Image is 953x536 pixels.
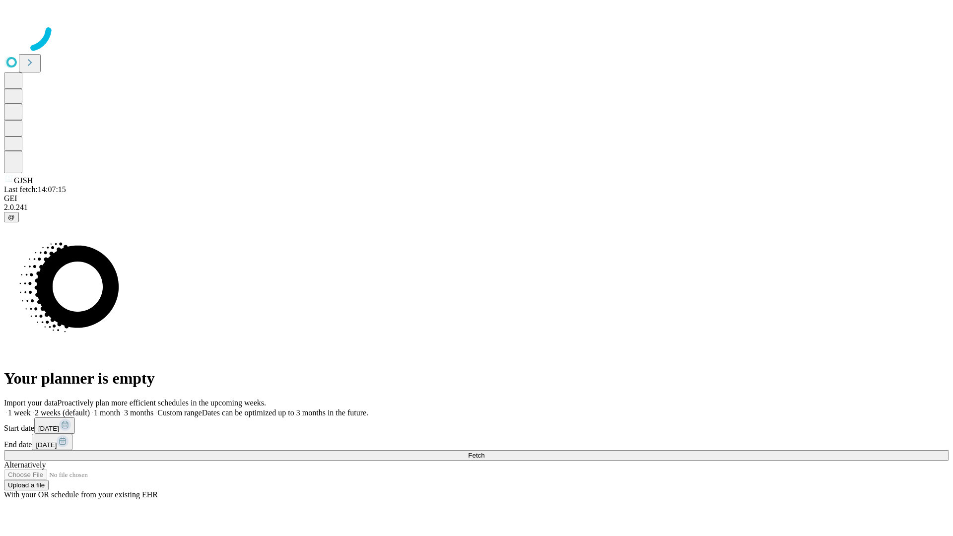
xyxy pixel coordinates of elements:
[4,369,949,388] h1: Your planner is empty
[34,417,75,434] button: [DATE]
[4,461,46,469] span: Alternatively
[202,408,368,417] span: Dates can be optimized up to 3 months in the future.
[8,408,31,417] span: 1 week
[4,450,949,461] button: Fetch
[124,408,153,417] span: 3 months
[36,441,57,449] span: [DATE]
[157,408,202,417] span: Custom range
[4,417,949,434] div: Start date
[8,213,15,221] span: @
[4,480,49,490] button: Upload a file
[4,203,949,212] div: 2.0.241
[32,434,72,450] button: [DATE]
[468,452,484,459] span: Fetch
[4,212,19,222] button: @
[58,399,266,407] span: Proactively plan more efficient schedules in the upcoming weeks.
[4,434,949,450] div: End date
[94,408,120,417] span: 1 month
[4,399,58,407] span: Import your data
[38,425,59,432] span: [DATE]
[4,490,158,499] span: With your OR schedule from your existing EHR
[4,185,66,194] span: Last fetch: 14:07:15
[35,408,90,417] span: 2 weeks (default)
[14,176,33,185] span: GJSH
[4,194,949,203] div: GEI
